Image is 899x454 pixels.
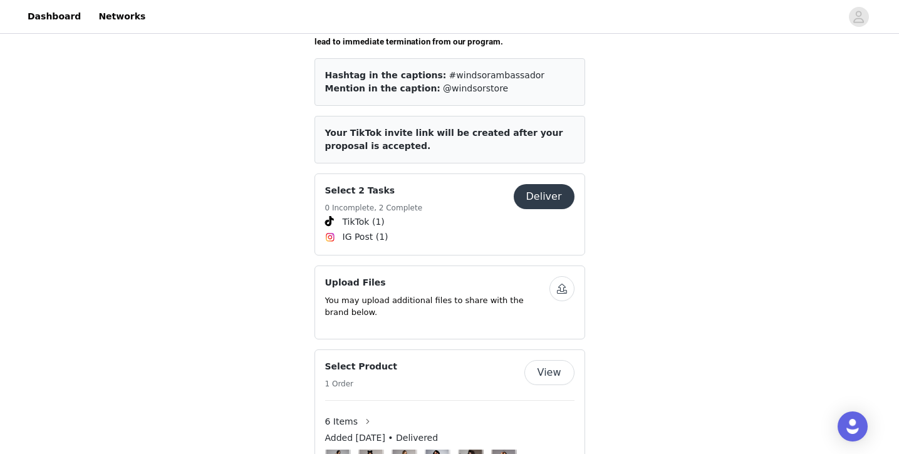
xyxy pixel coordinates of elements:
[325,83,440,93] span: Mention in the caption:
[325,294,549,319] p: You may upload additional files to share with the brand below.
[343,215,385,229] span: TikTok (1)
[325,184,423,197] h4: Select 2 Tasks
[91,3,153,31] a: Networks
[325,360,398,373] h4: Select Product
[20,3,88,31] a: Dashboard
[325,202,423,214] h5: 0 Incomplete, 2 Complete
[524,360,574,385] button: View
[838,411,868,441] div: Open Intercom Messenger
[325,431,439,445] span: Added [DATE] • Delivered
[314,173,585,255] div: Select 2 Tasks
[325,70,447,80] span: Hashtag in the captions:
[325,415,358,428] span: 6 Items
[325,232,335,242] img: Instagram Icon
[514,184,574,209] button: Deliver
[449,70,545,80] span: #windsorambassador
[325,378,398,390] h5: 1 Order
[314,12,580,46] span: Content that uses music must use sounds that are for commercial use and royalty free. Copyrighted...
[325,276,549,289] h4: Upload Files
[853,7,865,27] div: avatar
[343,230,388,244] span: IG Post (1)
[325,128,563,151] span: Your TikTok invite link will be created after your proposal is accepted.
[443,83,508,93] span: @windsorstore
